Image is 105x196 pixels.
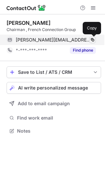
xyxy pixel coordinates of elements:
button: AI write personalized message [7,82,101,94]
span: [PERSON_NAME][EMAIL_ADDRESS][DOMAIN_NAME] [16,37,91,43]
div: Chairman , French Connection Group [7,27,101,33]
button: Notes [7,126,101,136]
span: Add to email campaign [18,101,70,106]
span: AI write personalized message [18,85,88,90]
img: ContactOut v5.3.10 [7,4,46,12]
span: Find work email [17,115,98,121]
div: [PERSON_NAME] [7,20,51,26]
button: Reveal Button [70,47,96,54]
div: Save to List / ATS / CRM [18,70,90,75]
button: save-profile-one-click [7,66,101,78]
button: Add to email campaign [7,98,101,109]
span: Notes [17,128,98,134]
button: Find work email [7,113,101,122]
